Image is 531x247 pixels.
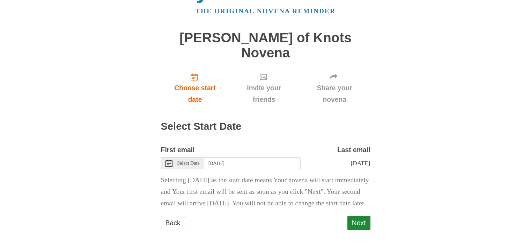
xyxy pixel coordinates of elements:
p: Selecting [DATE] as the start date means Your novena will start immediately and Your first email ... [161,175,370,209]
span: [DATE] [351,160,370,167]
label: First email [161,144,195,156]
span: Choose start date [168,82,222,105]
span: Select Date [177,161,200,166]
a: The original novena reminder [196,7,335,15]
span: Invite your friends [236,82,292,105]
a: Back [161,216,185,230]
label: Last email [337,144,370,156]
a: Invite your friends [229,67,298,109]
a: Choose start date [161,67,229,109]
button: Next [347,216,370,230]
span: Share your novena [306,82,363,105]
h1: [PERSON_NAME] of Knots Novena [161,30,370,60]
h2: Select Start Date [161,121,370,132]
a: Share your novena [299,67,370,109]
input: Use the arrow keys to pick a date [204,157,301,169]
